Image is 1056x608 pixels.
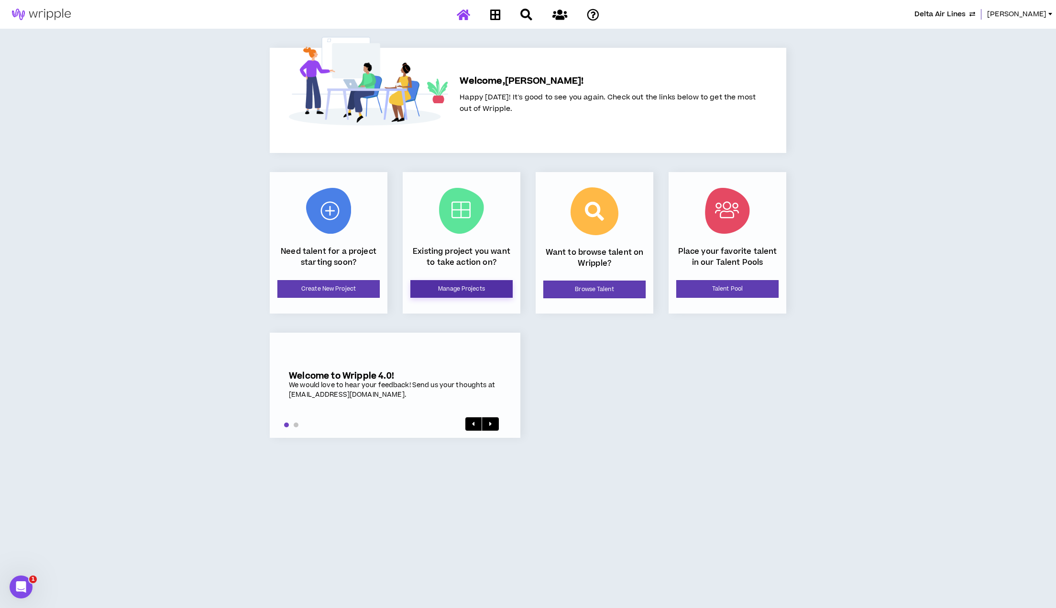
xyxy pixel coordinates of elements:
img: Talent Pool [705,188,750,234]
h5: Welcome to Wripple 4.0! [289,371,501,381]
p: Place your favorite talent in our Talent Pools [676,246,779,268]
h5: Welcome, [PERSON_NAME] ! [460,75,756,88]
img: Current Projects [439,188,484,234]
p: Existing project you want to take action on? [410,246,513,268]
p: Need talent for a project starting soon? [277,246,380,268]
div: We would love to hear your feedback! Send us your thoughts at [EMAIL_ADDRESS][DOMAIN_NAME]. [289,381,501,400]
span: Delta Air Lines [914,9,966,20]
img: New Project [306,188,351,234]
span: Happy [DATE]! It's good to see you again. Check out the links below to get the most out of Wripple. [460,92,756,114]
a: Manage Projects [410,280,513,298]
a: Browse Talent [543,281,646,298]
button: Delta Air Lines [914,9,975,20]
span: [PERSON_NAME] [987,9,1046,20]
a: Create New Project [277,280,380,298]
span: 1 [29,575,37,583]
iframe: Intercom live chat [10,575,33,598]
p: Want to browse talent on Wripple? [543,247,646,269]
a: Talent Pool [676,280,779,298]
